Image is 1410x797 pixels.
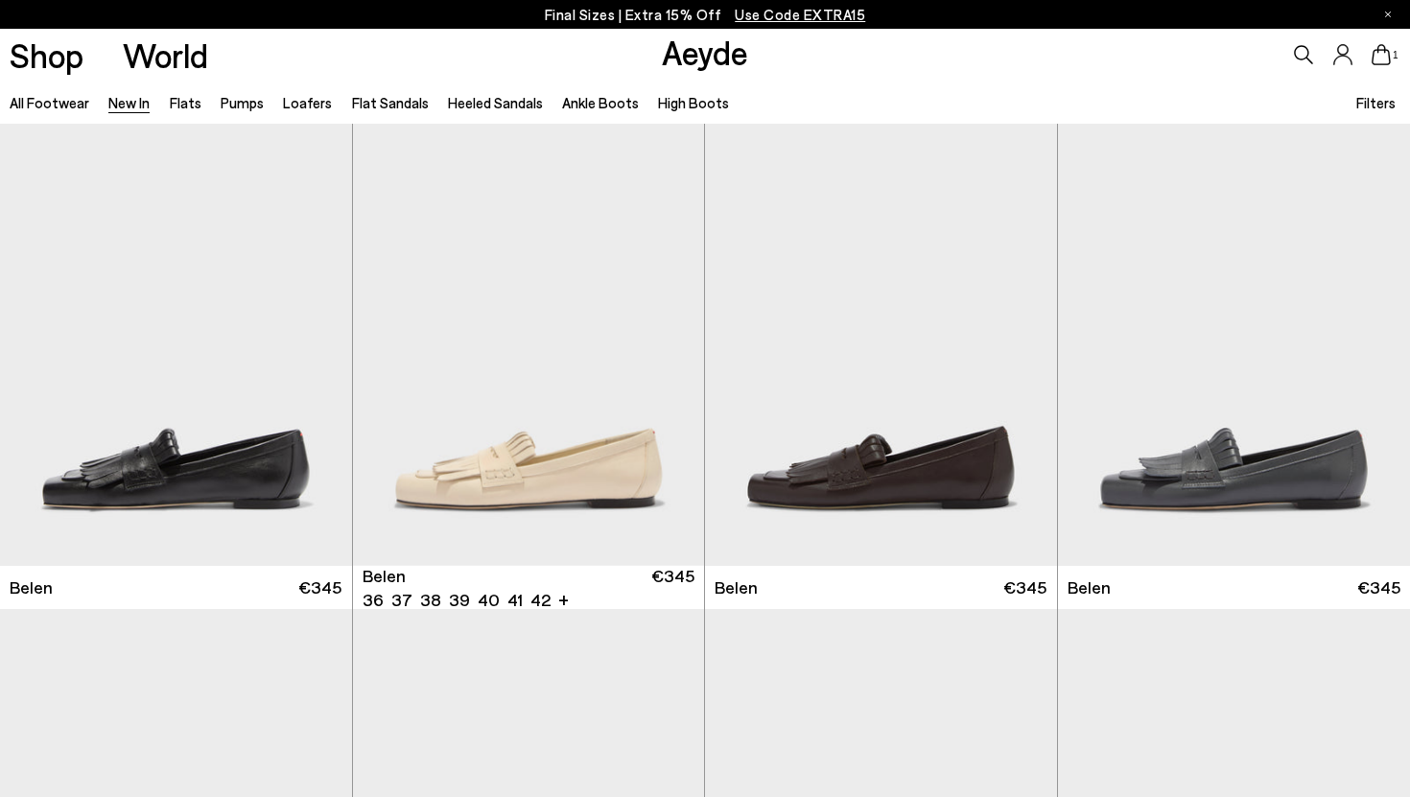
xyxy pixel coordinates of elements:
[1357,575,1400,599] span: €345
[449,588,470,612] li: 39
[530,588,551,612] li: 42
[478,588,500,612] li: 40
[363,588,545,612] ul: variant
[420,588,441,612] li: 38
[562,94,639,111] a: Ankle Boots
[715,575,758,599] span: Belen
[353,566,705,609] a: Belen 36 37 38 39 40 41 42 + €345
[10,38,83,72] a: Shop
[651,564,694,612] span: €345
[658,94,729,111] a: High Boots
[363,564,406,588] span: Belen
[353,124,705,566] div: 1 / 6
[545,3,866,27] p: Final Sizes | Extra 15% Off
[108,94,150,111] a: New In
[221,94,264,111] a: Pumps
[352,94,429,111] a: Flat Sandals
[705,566,1057,609] a: Belen €345
[705,124,1057,566] img: Belen Tassel Loafers
[391,588,412,612] li: 37
[448,94,543,111] a: Heeled Sandals
[170,94,201,111] a: Flats
[353,124,705,566] a: Next slide Previous slide
[10,94,89,111] a: All Footwear
[1372,44,1391,65] a: 1
[10,575,53,599] span: Belen
[1391,50,1400,60] span: 1
[123,38,208,72] a: World
[298,575,341,599] span: €345
[363,588,384,612] li: 36
[1068,575,1111,599] span: Belen
[1356,94,1396,111] span: Filters
[353,124,705,566] img: Belen Tassel Loafers
[283,94,332,111] a: Loafers
[662,32,748,72] a: Aeyde
[507,588,523,612] li: 41
[1003,575,1046,599] span: €345
[735,6,865,23] span: Navigate to /collections/ss25-final-sizes
[558,586,569,612] li: +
